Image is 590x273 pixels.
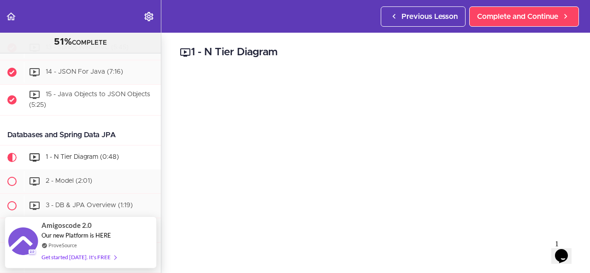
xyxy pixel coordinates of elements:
span: Amigoscode 2.0 [41,220,92,231]
span: 1 - N Tier Diagram (0:48) [46,154,119,160]
a: Previous Lesson [381,6,466,27]
svg: Settings Menu [143,11,154,22]
div: COMPLETE [12,36,149,48]
svg: Back to course curriculum [6,11,17,22]
span: Our new Platform is HERE [41,232,111,239]
iframe: chat widget [551,236,581,264]
h2: 1 - N Tier Diagram [180,45,572,60]
span: 2 - Model (2:01) [46,178,92,184]
img: provesource social proof notification image [8,227,38,257]
span: 51% [54,37,72,46]
span: Complete and Continue [477,11,558,22]
span: 14 - JSON For Java (7:16) [46,69,123,75]
span: Previous Lesson [401,11,458,22]
a: ProveSource [48,242,77,248]
span: 15 - Java Objects to JSON Objects (5:25) [29,91,150,108]
a: Complete and Continue [469,6,579,27]
div: Get started [DATE]. It's FREE [41,252,116,262]
span: 3 - DB & JPA Overview (1:19) [46,202,133,209]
